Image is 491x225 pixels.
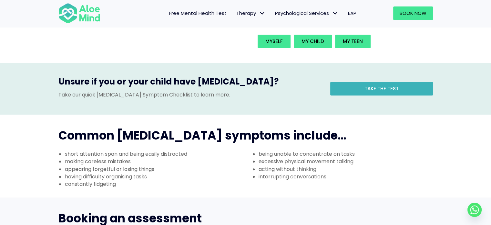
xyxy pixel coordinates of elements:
a: TherapyTherapy: submenu [231,6,270,20]
span: Take the test [364,85,399,92]
span: EAP [348,10,356,17]
span: My child [302,38,324,45]
li: having difficulty organising tasks [65,173,246,180]
a: Whatsapp [467,203,482,217]
h3: Unsure if you or your child have [MEDICAL_DATA]? [58,76,321,91]
li: excessive physical movement talking [259,158,439,165]
span: Psychological Services [275,10,338,17]
span: Myself [265,38,283,45]
a: Psychological ServicesPsychological Services: submenu [270,6,343,20]
span: Common [MEDICAL_DATA] symptoms include... [58,127,346,144]
li: interrupting conversations [259,173,439,180]
span: My teen [343,38,363,45]
a: Myself [258,35,291,48]
li: short attention span and being easily distracted [65,150,246,158]
img: Aloe mind Logo [58,3,100,24]
nav: Menu [109,6,361,20]
span: Free Mental Health Test [169,10,227,17]
span: Psychological Services: submenu [331,9,340,18]
a: Take the test [330,82,433,96]
a: Book Now [393,6,433,20]
span: Book Now [400,10,426,17]
li: being unable to concentrate on tasks [259,150,439,158]
li: appearing forgetful or losing things [65,165,246,173]
li: making careless mistakes [65,158,246,165]
a: Free Mental Health Test [164,6,231,20]
span: Therapy [236,10,265,17]
span: Therapy: submenu [258,9,267,18]
a: My child [294,35,332,48]
div: Book an intake for my... [256,33,429,50]
a: My teen [335,35,371,48]
p: Take our quick [MEDICAL_DATA] Symptom Checklist to learn more. [58,91,321,98]
li: constantly fidgeting [65,180,246,188]
li: acting without thinking [259,165,439,173]
a: EAP [343,6,361,20]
